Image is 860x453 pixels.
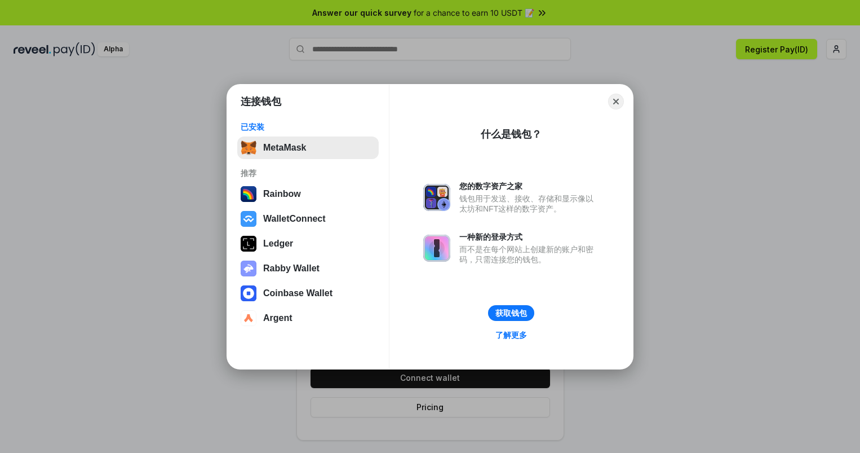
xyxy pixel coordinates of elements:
div: 已安装 [241,122,375,132]
div: 一种新的登录方式 [459,232,599,242]
button: WalletConnect [237,208,379,230]
div: WalletConnect [263,214,326,224]
img: svg+xml,%3Csvg%20xmlns%3D%22http%3A%2F%2Fwww.w3.org%2F2000%2Fsvg%22%20fill%3D%22none%22%20viewBox... [241,261,256,276]
button: MetaMask [237,137,379,159]
button: Rabby Wallet [237,257,379,280]
button: Close [608,94,624,109]
div: MetaMask [263,143,306,153]
div: Rainbow [263,189,301,199]
img: svg+xml,%3Csvg%20width%3D%2228%22%20height%3D%2228%22%20viewBox%3D%220%200%2028%2028%22%20fill%3D... [241,310,256,326]
button: Coinbase Wallet [237,282,379,305]
a: 了解更多 [489,328,534,342]
div: 推荐 [241,168,375,178]
img: svg+xml,%3Csvg%20width%3D%2228%22%20height%3D%2228%22%20viewBox%3D%220%200%2028%2028%22%20fill%3D... [241,211,256,227]
img: svg+xml,%3Csvg%20xmlns%3D%22http%3A%2F%2Fwww.w3.org%2F2000%2Fsvg%22%20width%3D%2228%22%20height%3... [241,236,256,252]
img: svg+xml,%3Csvg%20xmlns%3D%22http%3A%2F%2Fwww.w3.org%2F2000%2Fsvg%22%20fill%3D%22none%22%20viewBox... [423,235,450,262]
div: 钱包用于发送、接收、存储和显示像以太坊和NFT这样的数字资产。 [459,193,599,214]
div: 而不是在每个网站上创建新的账户和密码，只需连接您的钱包。 [459,244,599,265]
h1: 连接钱包 [241,95,281,108]
div: 获取钱包 [495,308,527,318]
button: Ledger [237,232,379,255]
img: svg+xml,%3Csvg%20width%3D%2228%22%20height%3D%2228%22%20viewBox%3D%220%200%2028%2028%22%20fill%3D... [241,285,256,301]
div: Ledger [263,239,293,249]
button: Rainbow [237,183,379,205]
img: svg+xml,%3Csvg%20width%3D%22120%22%20height%3D%22120%22%20viewBox%3D%220%200%20120%20120%22%20fil... [241,186,256,202]
div: 您的数字资产之家 [459,181,599,191]
div: 了解更多 [495,330,527,340]
div: Argent [263,313,292,323]
img: svg+xml,%3Csvg%20xmlns%3D%22http%3A%2F%2Fwww.w3.org%2F2000%2Fsvg%22%20fill%3D%22none%22%20viewBox... [423,184,450,211]
button: 获取钱包 [488,305,534,321]
div: 什么是钱包？ [481,127,542,141]
img: svg+xml,%3Csvg%20fill%3D%22none%22%20height%3D%2233%22%20viewBox%3D%220%200%2035%2033%22%20width%... [241,140,256,156]
button: Argent [237,307,379,329]
div: Coinbase Wallet [263,288,333,298]
div: Rabby Wallet [263,263,320,274]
